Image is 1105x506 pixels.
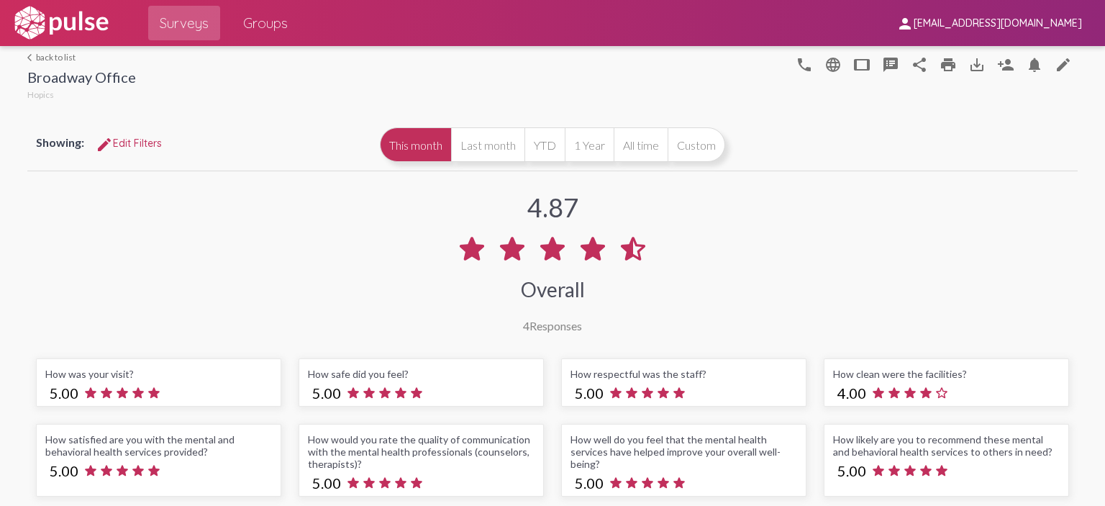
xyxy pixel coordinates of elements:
[575,384,604,402] span: 5.00
[837,462,866,479] span: 5.00
[1026,56,1043,73] mat-icon: Bell
[911,56,928,73] mat-icon: Share
[96,136,113,153] mat-icon: Edit Filters
[570,433,797,470] div: How well do you feel that the mental health services have helped improve your overall well-being?
[1020,50,1049,78] button: Bell
[523,319,582,333] div: Responses
[148,6,220,40] a: Surveys
[796,56,813,73] mat-icon: language
[968,56,986,73] mat-icon: Download
[997,56,1014,73] mat-icon: Person
[565,127,614,162] button: 1 Year
[45,433,272,458] div: How satisfied are you with the mental and behavioral health services provided?
[853,56,870,73] mat-icon: tablet
[521,277,585,302] div: Overall
[934,50,963,78] a: print
[790,50,819,78] button: language
[896,15,914,32] mat-icon: person
[523,319,529,333] span: 4
[575,474,604,492] span: 5.00
[312,474,341,492] span: 5.00
[232,6,299,40] a: Groups
[847,50,876,78] button: tablet
[1055,56,1072,73] mat-icon: edit
[570,368,797,380] div: How respectful was the staff?
[27,53,36,62] mat-icon: arrow_back_ios
[668,127,725,162] button: Custom
[833,433,1060,458] div: How likely are you to recommend these mental and behavioral health services to others in need?
[96,137,162,150] span: Edit Filters
[50,462,78,479] span: 5.00
[84,130,173,156] button: Edit FiltersEdit Filters
[963,50,991,78] button: Download
[614,127,668,162] button: All time
[27,68,136,89] div: Broadway Office
[243,10,288,36] span: Groups
[527,191,578,223] div: 4.87
[524,127,565,162] button: YTD
[837,384,866,402] span: 4.00
[36,135,84,149] span: Showing:
[308,368,535,380] div: How safe did you feel?
[308,433,535,470] div: How would you rate the quality of communication with the mental health professionals (counselors,...
[824,56,842,73] mat-icon: language
[882,56,899,73] mat-icon: speaker_notes
[940,56,957,73] mat-icon: print
[380,127,451,162] button: This month
[27,89,54,100] span: Hopics
[876,50,905,78] button: speaker_notes
[885,9,1093,36] button: [EMAIL_ADDRESS][DOMAIN_NAME]
[12,5,111,41] img: white-logo.svg
[833,368,1060,380] div: How clean were the facilities?
[27,52,136,63] a: back to list
[160,10,209,36] span: Surveys
[1049,50,1078,78] a: edit
[819,50,847,78] button: language
[991,50,1020,78] button: Person
[451,127,524,162] button: Last month
[905,50,934,78] button: Share
[312,384,341,402] span: 5.00
[50,384,78,402] span: 5.00
[45,368,272,380] div: How was your visit?
[914,17,1082,30] span: [EMAIL_ADDRESS][DOMAIN_NAME]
